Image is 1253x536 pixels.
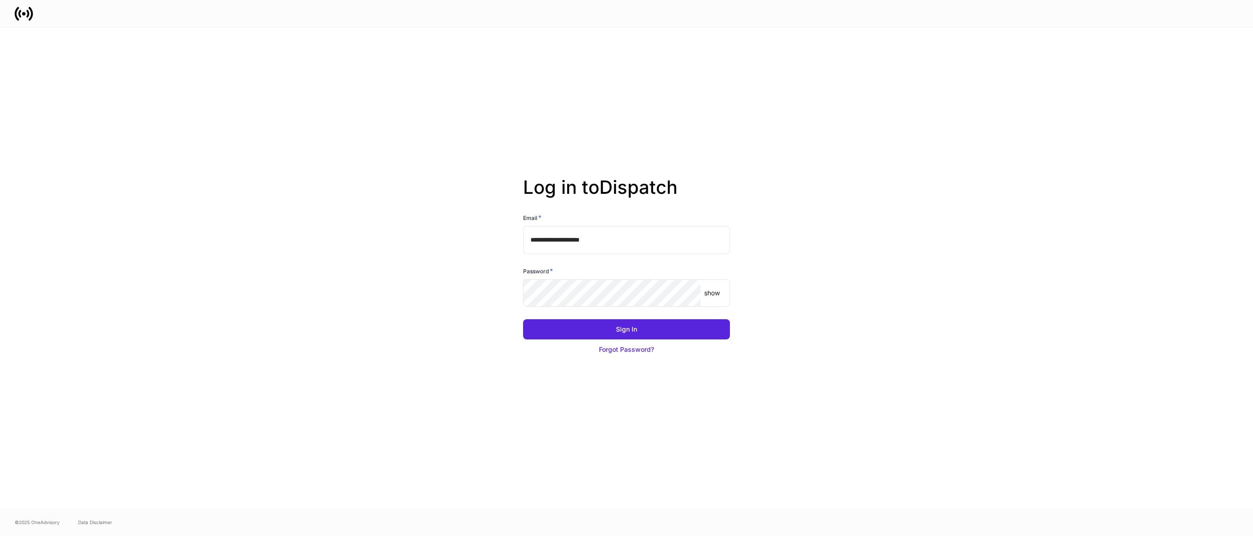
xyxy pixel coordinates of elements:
[523,339,730,360] button: Forgot Password?
[523,266,553,276] h6: Password
[523,213,541,222] h6: Email
[523,319,730,339] button: Sign In
[78,519,112,526] a: Data Disclaimer
[616,325,637,334] div: Sign In
[599,345,654,354] div: Forgot Password?
[523,176,730,213] h2: Log in to Dispatch
[15,519,60,526] span: © 2025 OneAdvisory
[704,288,720,298] p: show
